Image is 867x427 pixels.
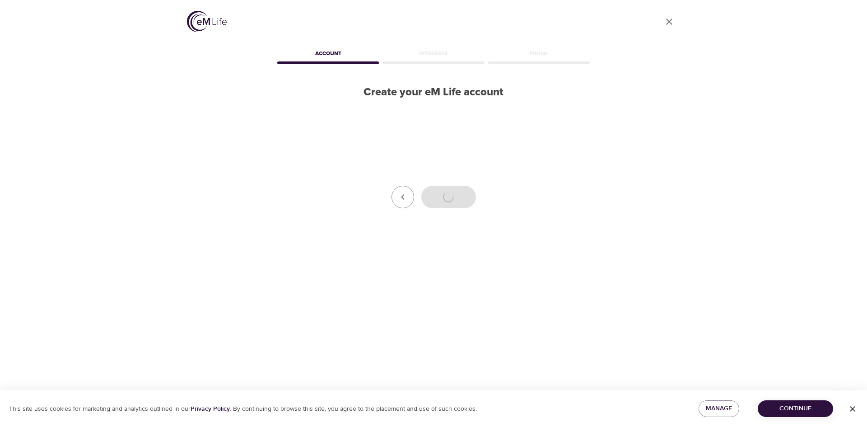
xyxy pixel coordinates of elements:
[699,400,739,417] button: Manage
[706,403,732,414] span: Manage
[191,405,230,413] a: Privacy Policy
[275,86,592,99] h2: Create your eM Life account
[765,403,826,414] span: Continue
[187,11,227,32] img: logo
[758,400,833,417] button: Continue
[658,11,680,33] a: close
